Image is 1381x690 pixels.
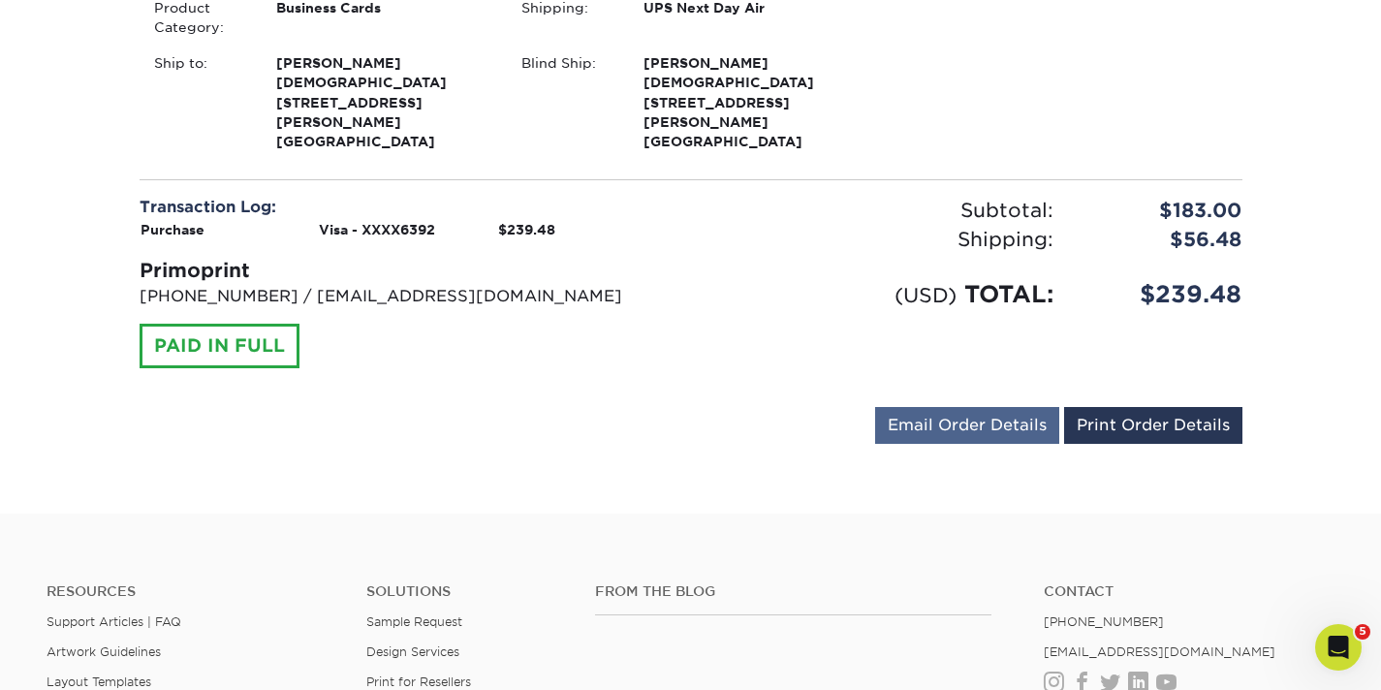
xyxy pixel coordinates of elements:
[319,222,435,237] strong: Visa - XXXX6392
[1068,225,1257,254] div: $56.48
[643,53,860,150] strong: [PERSON_NAME][GEOGRAPHIC_DATA]
[276,53,492,150] strong: [PERSON_NAME][GEOGRAPHIC_DATA]
[1068,277,1257,312] div: $239.48
[643,53,860,73] span: [PERSON_NAME]
[691,196,1068,225] div: Subtotal:
[691,225,1068,254] div: Shipping:
[1068,196,1257,225] div: $183.00
[964,280,1053,308] span: TOTAL:
[140,53,262,152] div: Ship to:
[140,324,299,368] div: PAID IN FULL
[140,256,676,285] div: Primoprint
[895,283,957,307] small: (USD)
[1355,624,1370,640] span: 5
[47,583,337,600] h4: Resources
[366,583,566,600] h4: Solutions
[140,196,676,219] div: Transaction Log:
[1044,644,1275,659] a: [EMAIL_ADDRESS][DOMAIN_NAME]
[47,614,181,629] a: Support Articles | FAQ
[643,93,860,112] span: [STREET_ADDRESS]
[1064,407,1242,444] a: Print Order Details
[140,285,676,308] p: [PHONE_NUMBER] / [EMAIL_ADDRESS][DOMAIN_NAME]
[366,674,471,689] a: Print for Resellers
[875,407,1059,444] a: Email Order Details
[366,644,459,659] a: Design Services
[507,53,629,152] div: Blind Ship:
[366,614,462,629] a: Sample Request
[276,73,492,92] span: [DEMOGRAPHIC_DATA]
[141,222,204,237] strong: Purchase
[1315,624,1362,671] iframe: Intercom live chat
[1044,614,1164,629] a: [PHONE_NUMBER]
[1044,583,1334,600] a: Contact
[595,583,990,600] h4: From the Blog
[276,53,492,73] span: [PERSON_NAME]
[643,73,860,92] span: [DEMOGRAPHIC_DATA]
[276,93,492,112] span: [STREET_ADDRESS]
[498,222,555,237] strong: $239.48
